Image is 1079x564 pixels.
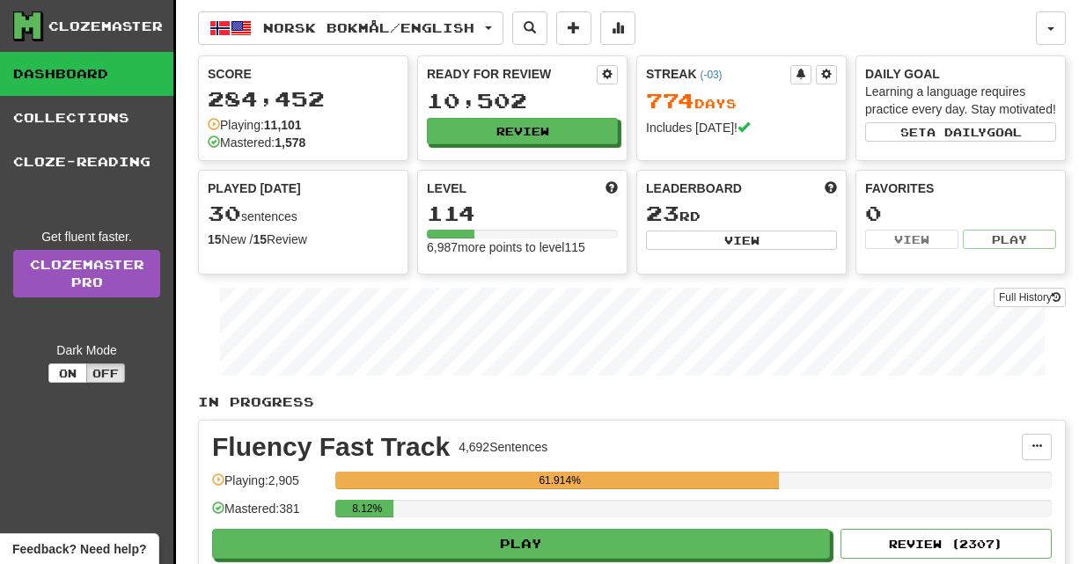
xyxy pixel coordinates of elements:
div: rd [646,202,837,225]
span: 774 [646,88,694,113]
button: Review (2307) [840,529,1052,559]
div: Get fluent faster. [13,228,160,245]
div: Mastered: [208,134,305,151]
a: (-03) [700,69,722,81]
div: 6,987 more points to level 115 [427,238,618,256]
span: Score more points to level up [606,179,618,197]
span: 23 [646,201,679,225]
p: In Progress [198,393,1066,411]
button: On [48,363,87,383]
div: Streak [646,65,790,83]
strong: 11,101 [264,118,302,132]
div: Ready for Review [427,65,597,83]
div: Dark Mode [13,341,160,359]
div: Clozemaster [48,18,163,35]
div: 114 [427,202,618,224]
div: Day s [646,90,837,113]
div: sentences [208,202,399,225]
div: Fluency Fast Track [212,434,450,460]
span: Norsk bokmål / English [263,20,474,35]
div: New / Review [208,231,399,248]
button: Off [86,363,125,383]
div: Learning a language requires practice every day. Stay motivated! [865,83,1056,118]
span: Level [427,179,466,197]
button: Search sentences [512,11,547,45]
strong: 1,578 [275,136,305,150]
div: 61.914% [341,472,779,489]
div: 8.12% [341,500,393,517]
span: This week in points, UTC [825,179,837,197]
div: Playing: [208,116,302,134]
span: Open feedback widget [12,540,146,558]
span: Played [DATE] [208,179,301,197]
button: Seta dailygoal [865,122,1056,142]
strong: 15 [253,232,267,246]
div: Playing: 2,905 [212,472,327,501]
div: Mastered: 381 [212,500,327,529]
strong: 15 [208,232,222,246]
button: Play [963,230,1056,249]
button: View [865,230,958,249]
span: a daily [927,126,987,138]
button: Norsk bokmål/English [198,11,503,45]
button: Review [427,118,618,144]
div: 0 [865,202,1056,224]
div: 4,692 Sentences [459,438,547,456]
a: ClozemasterPro [13,250,160,297]
div: Includes [DATE]! [646,119,837,136]
div: Score [208,65,399,83]
div: 10,502 [427,90,618,112]
button: Full History [994,288,1066,307]
span: Leaderboard [646,179,742,197]
div: Favorites [865,179,1056,197]
div: 284,452 [208,88,399,110]
span: 30 [208,201,241,225]
button: View [646,231,837,250]
button: Play [212,529,830,559]
button: More stats [600,11,635,45]
button: Add sentence to collection [556,11,591,45]
div: Daily Goal [865,65,1056,83]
